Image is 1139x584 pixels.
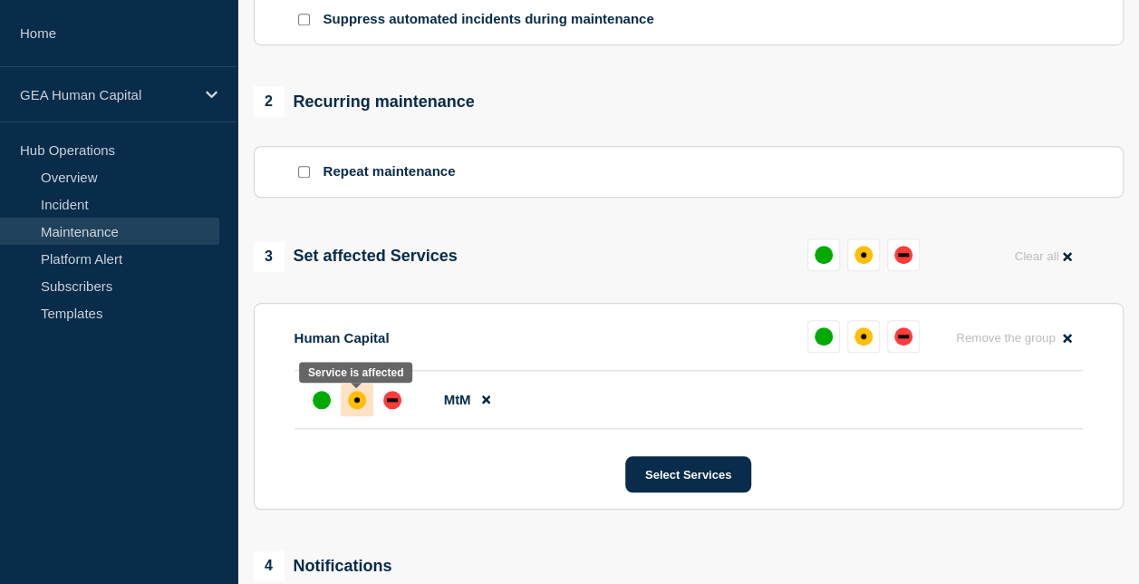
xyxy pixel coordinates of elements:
div: up [815,246,833,264]
div: down [894,327,912,346]
div: affected [348,391,366,409]
p: GEA Human Capital [20,87,194,102]
p: Repeat maintenance [323,163,456,180]
p: Suppress automated incidents during maintenance [323,11,654,28]
div: affected [854,327,873,346]
button: up [807,320,840,353]
div: up [815,327,833,346]
input: Repeat maintenance [298,166,310,178]
div: up [313,391,331,409]
span: 3 [254,241,285,272]
div: down [894,246,912,264]
div: affected [854,246,873,264]
span: 4 [254,550,285,581]
button: affected [847,320,880,353]
button: affected [847,238,880,271]
span: MtM [444,392,471,407]
button: Select Services [625,456,751,492]
button: down [887,238,920,271]
span: Remove the group [956,331,1056,345]
div: down [383,391,401,409]
button: Clear all [1003,238,1082,274]
input: Suppress automated incidents during maintenance [298,14,310,25]
div: Recurring maintenance [254,86,475,117]
button: up [807,238,840,271]
p: Human Capital [294,330,390,346]
span: 2 [254,86,285,117]
div: Service is affected [308,366,403,379]
button: Remove the group [945,320,1083,355]
div: Notifications [254,550,392,581]
button: down [887,320,920,353]
div: Set affected Services [254,241,458,272]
